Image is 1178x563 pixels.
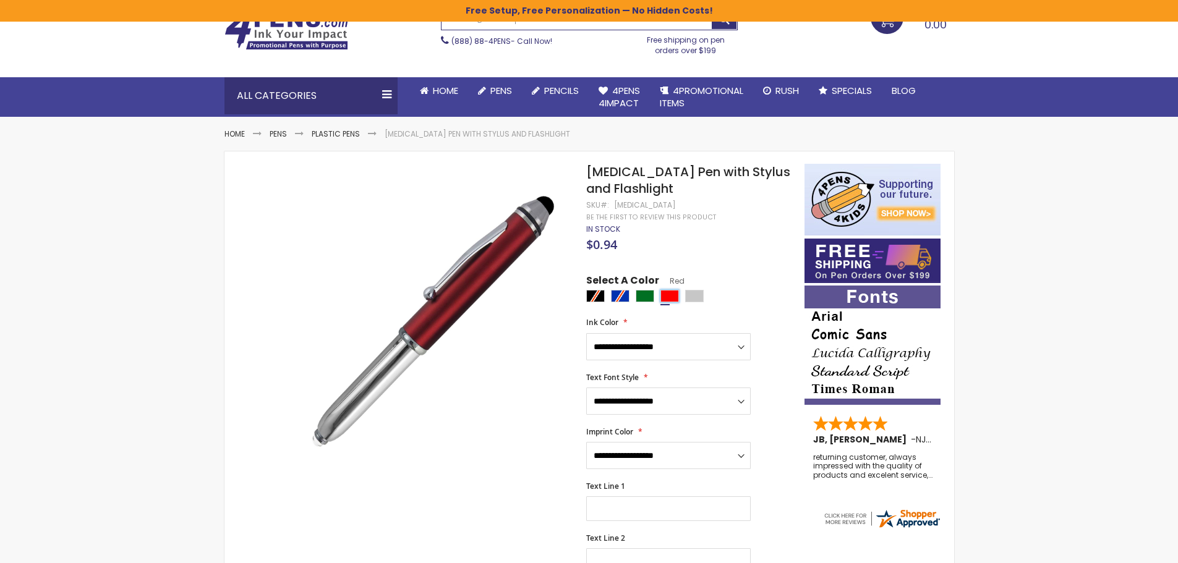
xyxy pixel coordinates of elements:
span: Text Line 1 [586,481,625,491]
a: Home [224,129,245,139]
a: 4Pens4impact [589,77,650,117]
a: Pens [468,77,522,104]
span: Pencils [544,84,579,97]
a: Home [410,77,468,104]
div: Silver [685,290,704,302]
strong: SKU [586,200,609,210]
span: $0.94 [586,236,617,253]
span: 4Pens 4impact [599,84,640,109]
span: JB, [PERSON_NAME] [813,433,911,446]
div: Green [636,290,654,302]
a: Rush [753,77,809,104]
div: All Categories [224,77,398,114]
span: 0.00 [924,17,947,32]
a: Pencils [522,77,589,104]
span: Rush [775,84,799,97]
span: Red [659,276,685,286]
span: Blog [892,84,916,97]
span: Text Line 2 [586,533,625,543]
a: (888) 88-4PENS [451,36,511,46]
img: 4pens 4 kids [805,164,941,235]
span: Text Font Style [586,372,639,383]
img: Free shipping on orders over $199 [805,239,941,283]
a: 4PROMOTIONALITEMS [650,77,753,117]
span: 4PROMOTIONAL ITEMS [660,84,743,109]
a: Blog [882,77,926,104]
div: returning customer, always impressed with the quality of products and excelent service, will retu... [813,453,933,480]
div: Red [660,290,679,302]
span: In stock [586,224,620,234]
span: - Call Now! [451,36,552,46]
div: [MEDICAL_DATA] [614,200,676,210]
span: Ink Color [586,317,618,328]
img: 4pens.com widget logo [822,507,941,530]
div: Availability [586,224,620,234]
li: [MEDICAL_DATA] Pen with Stylus and Flashlight [385,129,570,139]
span: Specials [832,84,872,97]
span: Pens [490,84,512,97]
img: font-personalization-examples [805,286,941,405]
a: Specials [809,77,882,104]
span: - , [911,433,1018,446]
a: 4pens.com certificate URL [822,522,941,532]
a: Be the first to review this product [586,213,716,222]
div: Free shipping on pen orders over $199 [634,30,738,55]
a: Plastic Pens [312,129,360,139]
span: Imprint Color [586,426,633,437]
a: Pens [270,129,287,139]
span: [MEDICAL_DATA] Pen with Stylus and Flashlight [586,163,790,197]
img: kyra_side_red_1.jpg [288,182,570,464]
span: NJ [916,433,931,446]
span: Select A Color [586,274,659,290]
span: Home [433,84,458,97]
img: 4Pens Custom Pens and Promotional Products [224,11,348,50]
